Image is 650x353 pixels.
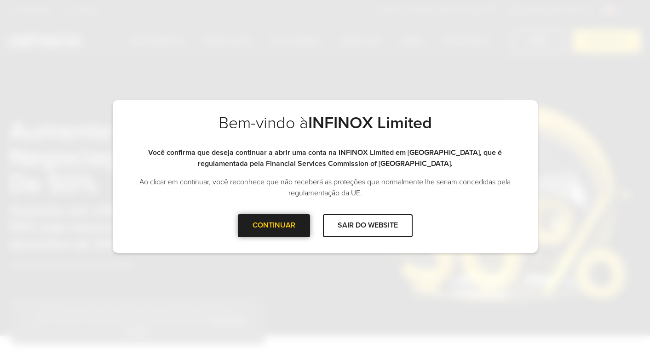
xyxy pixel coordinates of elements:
h2: Bem-vindo à [131,113,519,147]
strong: INFINOX Limited [308,113,432,133]
p: Ao clicar em continuar, você reconhece que não receberá as proteções que normalmente lhe seriam c... [131,176,519,199]
strong: Você confirma que deseja continuar a abrir uma conta na INFINOX Limited em [GEOGRAPHIC_DATA], que... [148,148,502,168]
div: CONTINUAR [238,214,310,237]
div: SAIR DO WEBSITE [323,214,413,237]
